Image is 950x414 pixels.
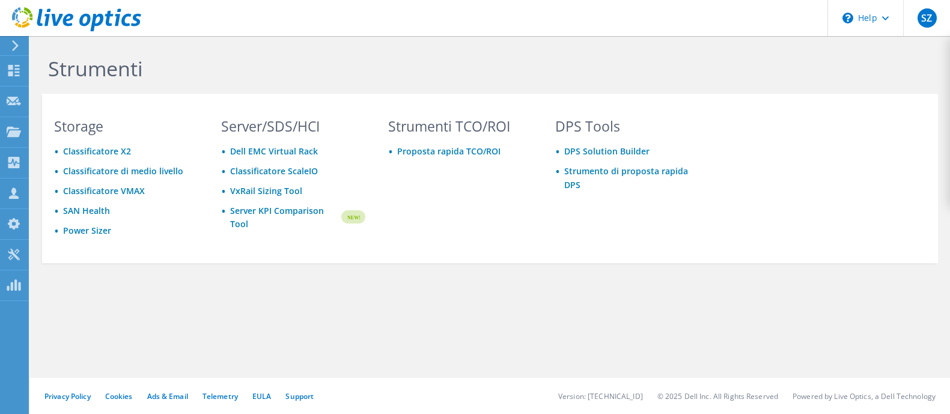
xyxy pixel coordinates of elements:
[564,145,650,157] a: DPS Solution Builder
[105,391,133,401] a: Cookies
[63,185,145,196] a: Classificatore VMAX
[54,120,198,133] h3: Storage
[558,391,643,401] li: Version: [TECHNICAL_ID]
[44,391,91,401] a: Privacy Policy
[221,120,365,133] h3: Server/SDS/HCI
[202,391,238,401] a: Telemetry
[793,391,936,401] li: Powered by Live Optics, a Dell Technology
[340,203,365,231] img: new-badge.svg
[48,56,859,81] h1: Strumenti
[564,165,688,190] a: Strumento di proposta rapida DPS
[388,120,532,133] h3: Strumenti TCO/ROI
[230,185,302,196] a: VxRail Sizing Tool
[147,391,188,401] a: Ads & Email
[63,165,183,177] a: Classificatore di medio livello
[657,391,778,401] li: © 2025 Dell Inc. All Rights Reserved
[285,391,314,401] a: Support
[230,204,340,231] a: Server KPI Comparison Tool
[230,165,318,177] a: Classificatore ScaleIO
[918,8,937,28] span: SZ
[842,13,853,23] svg: \n
[397,145,501,157] a: Proposta rapida TCO/ROI
[555,120,699,133] h3: DPS Tools
[230,145,318,157] a: Dell EMC Virtual Rack
[252,391,271,401] a: EULA
[63,225,111,236] a: Power Sizer
[63,205,110,216] a: SAN Health
[63,145,131,157] a: Classificatore X2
